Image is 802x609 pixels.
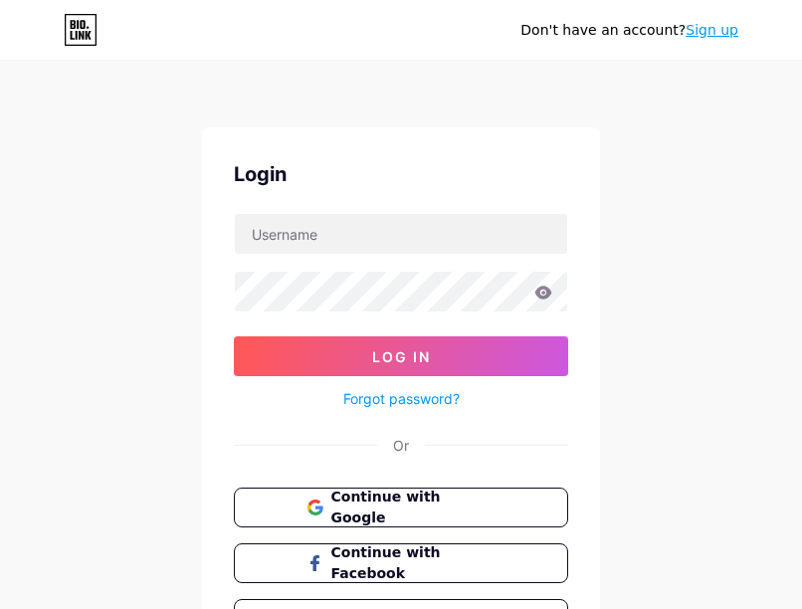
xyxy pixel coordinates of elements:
button: Continue with Facebook [234,543,568,583]
input: Username [235,214,567,254]
button: Continue with Google [234,488,568,527]
div: Don't have an account? [520,20,738,41]
button: Log In [234,336,568,376]
span: Log In [372,348,431,365]
div: Or [393,435,409,456]
a: Sign up [686,22,738,38]
a: Forgot password? [343,388,460,409]
div: Login [234,159,568,189]
span: Continue with Google [331,487,496,528]
span: Continue with Facebook [331,542,496,584]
